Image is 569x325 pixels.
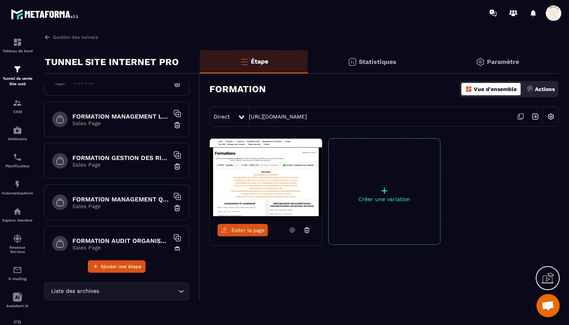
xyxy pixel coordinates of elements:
a: formationformationTunnel de vente Site web [2,59,33,93]
a: schedulerschedulerPlanificateur [2,147,33,174]
a: social-networksocial-networkRéseaux Sociaux [2,228,33,260]
h6: FORMATION AUDIT ORGANISATIONNEL EN ESSMS [72,237,169,244]
div: Search for option [44,282,189,300]
img: formation [13,65,22,74]
p: Sales Page [72,203,169,209]
img: trash [173,80,181,88]
span: Liste des archives [49,287,101,296]
h6: FORMATION GESTION DES RISQUES EN SANTE [72,154,169,162]
p: TUNNEL SITE INTERNET PRO [45,54,179,70]
p: Paramètre [487,58,519,65]
img: image [210,139,322,216]
img: arrow [44,34,51,41]
p: Espace membre [2,218,33,222]
p: Sales Page [72,120,169,126]
img: arrow-next.bcc2205e.svg [528,109,543,124]
p: Vue d'ensemble [474,86,517,92]
a: Gestion des tunnels [44,34,98,41]
a: Assistant IA [2,287,33,314]
p: E-mailing [2,277,33,281]
h6: FORMATION MANAGEMENT QUALITE ET RISQUES EN ESSMS [72,196,169,203]
h3: FORMATION [209,84,266,95]
img: trash [173,121,181,129]
img: automations [13,180,22,189]
p: CRM [2,110,33,114]
img: social-network [13,234,22,243]
p: Tableau de bord [2,49,33,53]
p: + [329,185,440,196]
p: Statistiques [359,58,396,65]
p: Tunnel de vente Site web [2,76,33,87]
p: Sales Page [72,244,169,251]
p: Réseaux Sociaux [2,245,33,254]
p: Planificateur [2,164,33,168]
p: Sales Page [72,162,169,168]
img: stats.20deebd0.svg [348,57,357,67]
img: setting-w.858f3a88.svg [543,109,558,124]
p: Assistant IA [2,304,33,308]
p: Créer une variation [329,196,440,202]
a: automationsautomationsEspace membre [2,201,33,228]
a: automationsautomationsWebinaire [2,120,33,147]
button: Ajouter une étape [88,260,146,273]
a: formationformationCRM [2,93,33,120]
img: automations [13,207,22,216]
span: Ajouter une étape [101,263,141,270]
a: [URL][DOMAIN_NAME] [249,113,307,120]
div: Ouvrir le chat [536,294,560,317]
a: Éditer la page [218,224,268,236]
input: Search for option [101,287,177,296]
img: dashboard-orange.40269519.svg [465,86,472,93]
p: Webinaire [2,137,33,141]
img: email [13,265,22,275]
p: Automatisations [2,191,33,195]
p: Actions [535,86,555,92]
img: automations [13,126,22,135]
img: setting-gr.5f69749f.svg [476,57,485,67]
img: scheduler [13,153,22,162]
a: automationsautomationsAutomatisations [2,174,33,201]
h6: FORMATION MANAGEMENT LEADERSHIP [72,113,169,120]
img: logo [11,7,81,21]
span: Direct [214,113,230,120]
img: actions.d6e523a2.png [526,86,533,93]
a: emailemailE-mailing [2,260,33,287]
img: bars-o.4a397970.svg [240,57,249,66]
p: Étape [251,58,268,65]
span: Éditer la page [231,227,265,233]
img: trash [173,204,181,212]
img: trash [173,163,181,170]
img: trash [173,246,181,253]
img: formation [13,38,22,47]
a: formationformationTableau de bord [2,32,33,59]
img: formation [13,98,22,108]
